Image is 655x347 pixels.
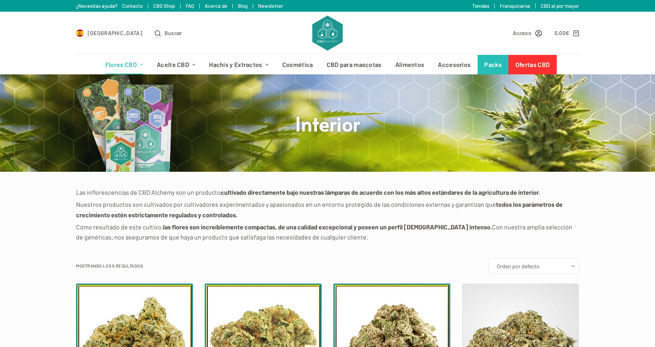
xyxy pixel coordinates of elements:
[76,222,579,243] p: Como resultado de este cultivo, Con nuestra amplia selección de genéticas, nos aseguramos de que ...
[98,55,150,74] a: Flores CBD
[275,55,320,74] a: Cosmética
[205,3,227,9] a: Acerca de
[150,55,202,74] a: Aceite CBD
[76,262,143,269] p: Mostrando los 6 resultados
[181,111,474,136] h1: Interior
[320,55,388,74] a: CBD para mascotas
[98,55,556,74] nav: Menú de cabecera
[431,55,478,74] a: Accesorios
[202,55,276,74] a: Hachís y Extractos
[554,30,570,36] bdi: 0,00
[513,28,542,37] a: Acceso
[508,55,556,74] a: Ofertas CBD
[76,201,563,218] strong: todos los parámetros de crecimiento estén estrictamente regulados y controlados.
[153,3,175,9] a: CBD Shop
[76,3,143,9] a: ¿Necesitas ayuda? Contacto
[312,16,343,51] img: CBD Alchemy
[221,188,540,196] strong: cultivado directamente bajo nuestras lámparas de acuerdo con los más altos estándares de la agric...
[76,187,579,197] p: Las inflorescencias de CBD Alchemy son un producto
[238,3,248,9] a: Blog
[76,199,579,220] p: Nuestros productos son cultivados por cultivadores experimentados y apasionados en un entorno pro...
[388,55,431,74] a: Alimentos
[541,3,579,9] a: CBD al por mayor
[513,28,531,37] span: Acceso
[186,3,194,9] a: FAQ
[163,223,492,231] strong: las flores son increíblemente compactas, de una calidad excepcional y poseen un perfil [DEMOGRAPH...
[155,28,182,37] button: Abrir formulario de búsqueda
[76,28,142,37] a: Select Country
[489,258,579,274] select: Pedido de la tienda
[165,28,182,37] span: Buscar
[258,3,283,9] a: Newsletter
[554,28,579,37] a: Carro de compra
[472,3,489,9] a: Tiendas
[566,30,569,36] span: €
[88,28,142,37] span: [GEOGRAPHIC_DATA]
[76,29,84,37] img: ES Flag
[478,55,509,74] a: Packs
[500,3,530,9] a: Franquiciarse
